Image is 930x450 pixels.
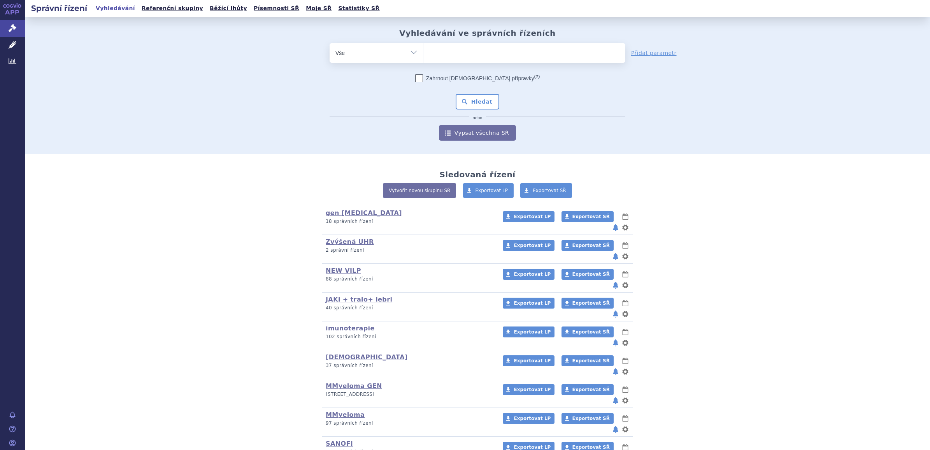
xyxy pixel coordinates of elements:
span: Exportovat LP [514,272,551,277]
button: nastavení [621,425,629,434]
h2: Sledovaná řízení [439,170,515,179]
button: Hledat [456,94,500,109]
button: lhůty [621,414,629,423]
a: [DEMOGRAPHIC_DATA] [326,353,408,361]
button: notifikace [612,309,619,319]
p: [STREET_ADDRESS] [326,391,493,398]
button: lhůty [621,212,629,221]
button: lhůty [621,270,629,279]
button: notifikace [612,252,619,261]
button: notifikace [612,396,619,405]
a: Zvýšená UHR [326,238,374,245]
a: SANOFI [326,440,353,447]
a: Exportovat SŘ [562,240,614,251]
a: Běžící lhůty [207,3,249,14]
span: Exportovat SŘ [572,416,610,421]
a: Vyhledávání [93,3,137,14]
a: Exportovat SŘ [562,269,614,280]
a: Přidat parametr [631,49,677,57]
button: lhůty [621,241,629,250]
p: 18 správních řízení [326,218,493,225]
button: nastavení [621,338,629,348]
a: Exportovat LP [503,211,554,222]
a: Exportovat SŘ [562,326,614,337]
p: 97 správních řízení [326,420,493,427]
span: Exportovat SŘ [572,243,610,248]
a: Statistiky SŘ [336,3,382,14]
span: Exportovat SŘ [572,387,610,392]
a: Exportovat LP [503,326,554,337]
a: Exportovat LP [503,298,554,309]
a: Exportovat SŘ [562,413,614,424]
span: Exportovat SŘ [572,300,610,306]
span: Exportovat LP [476,188,508,193]
button: notifikace [612,367,619,376]
span: Exportovat SŘ [572,358,610,364]
a: Moje SŘ [304,3,334,14]
span: Exportovat LP [514,445,551,450]
span: Exportovat LP [514,214,551,219]
span: Exportovat SŘ [572,272,610,277]
button: nastavení [621,396,629,405]
p: 88 správních řízení [326,276,493,282]
button: lhůty [621,356,629,365]
span: Exportovat LP [514,387,551,392]
button: nastavení [621,281,629,290]
a: Vytvořit novou skupinu SŘ [383,183,456,198]
span: Exportovat LP [514,300,551,306]
a: Exportovat LP [503,240,554,251]
button: lhůty [621,327,629,337]
span: Exportovat LP [514,358,551,364]
a: imunoterapie [326,325,375,332]
abbr: (?) [534,74,540,79]
button: notifikace [612,281,619,290]
h2: Vyhledávání ve správních řízeních [399,28,556,38]
a: Exportovat SŘ [520,183,572,198]
i: nebo [469,116,486,120]
a: JAKi + tralo+ lebri [326,296,392,303]
a: Vypsat všechna SŘ [439,125,516,141]
span: Exportovat SŘ [572,329,610,335]
button: notifikace [612,338,619,348]
a: Exportovat LP [503,355,554,366]
h2: Správní řízení [25,3,93,14]
button: nastavení [621,367,629,376]
a: NEW VILP [326,267,361,274]
a: Písemnosti SŘ [251,3,302,14]
span: Exportovat SŘ [572,214,610,219]
button: nastavení [621,309,629,319]
p: 37 správních řízení [326,362,493,369]
a: Exportovat SŘ [562,384,614,395]
span: Exportovat LP [514,416,551,421]
button: notifikace [612,223,619,232]
button: lhůty [621,298,629,308]
a: Exportovat LP [503,269,554,280]
a: Referenční skupiny [139,3,205,14]
span: Exportovat LP [514,329,551,335]
button: lhůty [621,385,629,394]
span: Exportovat LP [514,243,551,248]
a: Exportovat LP [503,384,554,395]
a: Exportovat SŘ [562,298,614,309]
a: Exportovat LP [503,413,554,424]
a: Exportovat SŘ [562,355,614,366]
span: Exportovat SŘ [572,445,610,450]
span: Exportovat SŘ [533,188,566,193]
p: 102 správních řízení [326,334,493,340]
button: nastavení [621,223,629,232]
button: notifikace [612,425,619,434]
a: gen [MEDICAL_DATA] [326,209,402,217]
button: nastavení [621,252,629,261]
a: MMyeloma [326,411,365,418]
a: Exportovat LP [463,183,514,198]
p: 2 správní řízení [326,247,493,254]
p: 40 správních řízení [326,305,493,311]
a: MMyeloma GEN [326,382,382,390]
a: Exportovat SŘ [562,211,614,222]
label: Zahrnout [DEMOGRAPHIC_DATA] přípravky [415,74,540,82]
